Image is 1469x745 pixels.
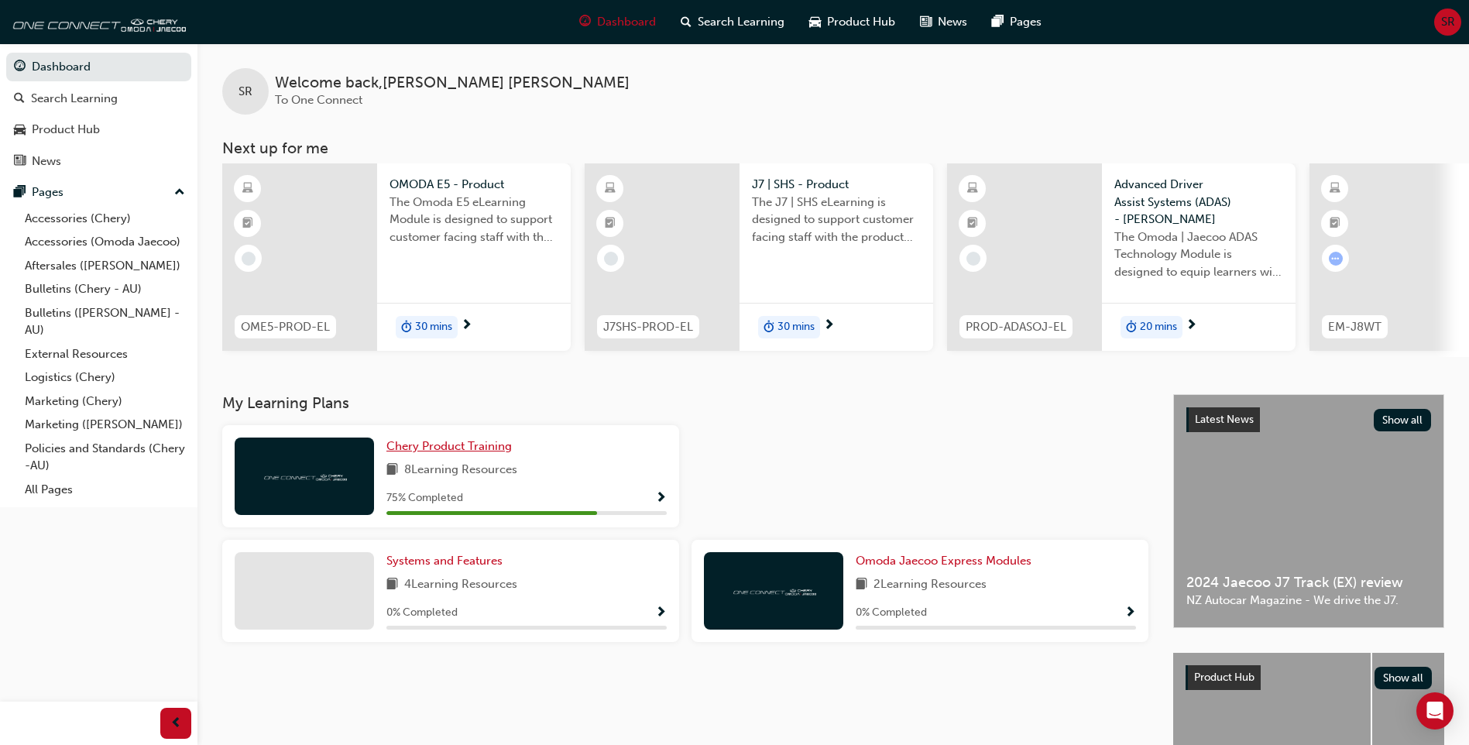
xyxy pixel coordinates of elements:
span: book-icon [386,575,398,595]
span: search-icon [14,92,25,106]
span: 8 Learning Resources [404,461,517,480]
span: SR [1441,13,1455,31]
span: 75 % Completed [386,489,463,507]
span: learningRecordVerb_NONE-icon [966,252,980,266]
span: PROD-ADASOJ-EL [966,318,1066,336]
a: Omoda Jaecoo Express Modules [856,552,1038,570]
a: Chery Product Training [386,438,518,455]
h3: My Learning Plans [222,394,1148,412]
a: OME5-PROD-ELOMODA E5 - ProductThe Omoda E5 eLearning Module is designed to support customer facin... [222,163,571,351]
span: Pages [1010,13,1042,31]
a: Marketing ([PERSON_NAME]) [19,413,191,437]
span: guage-icon [14,60,26,74]
button: Show Progress [1124,603,1136,623]
a: Latest NewsShow all2024 Jaecoo J7 Track (EX) reviewNZ Autocar Magazine - We drive the J7. [1173,394,1444,628]
span: 0 % Completed [856,604,927,622]
span: duration-icon [401,318,412,338]
a: News [6,147,191,176]
a: Dashboard [6,53,191,81]
span: Systems and Features [386,554,503,568]
a: guage-iconDashboard [567,6,668,38]
div: News [32,153,61,170]
div: Open Intercom Messenger [1416,692,1454,730]
span: Chery Product Training [386,439,512,453]
span: EM-J8WT [1328,318,1381,336]
span: NZ Autocar Magazine - We drive the J7. [1186,592,1431,609]
span: Welcome back , [PERSON_NAME] [PERSON_NAME] [275,74,630,92]
span: SR [239,83,252,101]
span: book-icon [856,575,867,595]
span: OMODA E5 - Product [390,176,558,194]
span: learningRecordVerb_NONE-icon [242,252,256,266]
button: DashboardSearch LearningProduct HubNews [6,50,191,178]
span: pages-icon [992,12,1004,32]
a: news-iconNews [908,6,980,38]
div: Product Hub [32,121,100,139]
img: oneconnect [8,6,186,37]
a: All Pages [19,478,191,502]
span: Show Progress [655,606,667,620]
span: learningResourceType_ELEARNING-icon [1330,179,1340,199]
span: booktick-icon [605,214,616,234]
span: Show Progress [1124,606,1136,620]
a: Logistics (Chery) [19,366,191,390]
span: pages-icon [14,186,26,200]
a: External Resources [19,342,191,366]
span: booktick-icon [1330,214,1340,234]
a: Product HubShow all [1186,665,1432,690]
span: 30 mins [415,318,452,336]
span: 2 Learning Resources [874,575,987,595]
button: Show Progress [655,603,667,623]
a: search-iconSearch Learning [668,6,797,38]
span: 4 Learning Resources [404,575,517,595]
span: Latest News [1195,413,1254,426]
span: Dashboard [597,13,656,31]
span: car-icon [809,12,821,32]
button: Show Progress [655,489,667,508]
span: learningResourceType_ELEARNING-icon [242,179,253,199]
span: car-icon [14,123,26,137]
span: J7 | SHS - Product [752,176,921,194]
span: prev-icon [170,714,182,733]
span: booktick-icon [967,214,978,234]
span: The Omoda E5 eLearning Module is designed to support customer facing staff with the product and s... [390,194,558,246]
span: 30 mins [777,318,815,336]
img: oneconnect [731,583,816,598]
span: OME5-PROD-EL [241,318,330,336]
div: Pages [32,184,63,201]
img: oneconnect [262,469,347,483]
a: Bulletins ([PERSON_NAME] - AU) [19,301,191,342]
span: duration-icon [764,318,774,338]
span: 2024 Jaecoo J7 Track (EX) review [1186,574,1431,592]
span: booktick-icon [242,214,253,234]
button: Pages [6,178,191,207]
span: guage-icon [579,12,591,32]
a: PROD-ADASOJ-ELAdvanced Driver Assist Systems (ADAS) - [PERSON_NAME]The Omoda | Jaecoo ADAS Techno... [947,163,1296,351]
span: next-icon [1186,319,1197,333]
span: duration-icon [1126,318,1137,338]
span: next-icon [461,319,472,333]
span: J7SHS-PROD-EL [603,318,693,336]
span: Product Hub [827,13,895,31]
a: Systems and Features [386,552,509,570]
span: Search Learning [698,13,784,31]
span: The J7 | SHS eLearning is designed to support customer facing staff with the product and sales in... [752,194,921,246]
a: Search Learning [6,84,191,113]
span: learningRecordVerb_ATTEMPT-icon [1329,252,1343,266]
button: Show all [1375,667,1433,689]
a: Bulletins (Chery - AU) [19,277,191,301]
a: Accessories (Omoda Jaecoo) [19,230,191,254]
span: 0 % Completed [386,604,458,622]
span: Show Progress [655,492,667,506]
a: car-iconProduct Hub [797,6,908,38]
span: news-icon [920,12,932,32]
span: learningResourceType_ELEARNING-icon [967,179,978,199]
button: SR [1434,9,1461,36]
a: Latest NewsShow all [1186,407,1431,432]
a: Accessories (Chery) [19,207,191,231]
span: book-icon [386,461,398,480]
a: J7SHS-PROD-ELJ7 | SHS - ProductThe J7 | SHS eLearning is designed to support customer facing staf... [585,163,933,351]
a: pages-iconPages [980,6,1054,38]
